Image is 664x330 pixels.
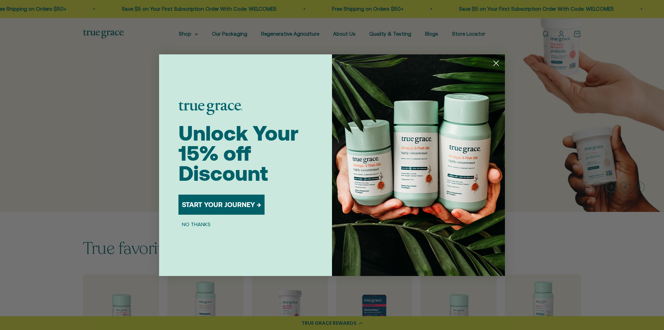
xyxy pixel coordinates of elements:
[178,102,242,115] img: logo placeholder
[178,121,298,185] span: Unlock Your 15% off Discount
[178,195,265,215] button: START YOUR JOURNEY →
[490,57,502,69] button: Close dialog
[178,220,214,229] button: NO THANKS
[332,54,505,276] img: 098727d5-50f8-4f9b-9554-844bb8da1403.jpeg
